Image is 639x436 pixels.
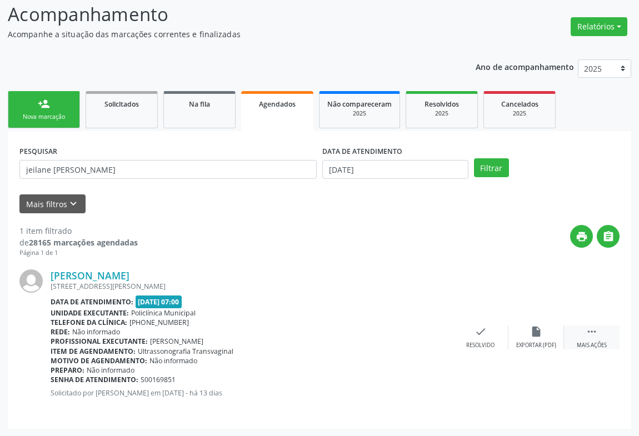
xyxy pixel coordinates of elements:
[19,269,43,293] img: img
[19,237,138,248] div: de
[8,1,444,28] p: Acompanhamento
[327,99,392,109] span: Não compareceram
[259,99,296,109] span: Agendados
[51,356,147,365] b: Motivo de agendamento:
[67,198,79,210] i: keyboard_arrow_down
[597,225,620,248] button: 
[577,342,607,349] div: Mais ações
[87,365,134,375] span: Não informado
[131,308,196,318] span: Policlínica Municipal
[516,342,556,349] div: Exportar (PDF)
[476,59,574,73] p: Ano de acompanhamento
[51,347,136,356] b: Item de agendamento:
[150,337,203,346] span: [PERSON_NAME]
[322,143,402,160] label: DATA DE ATENDIMENTO
[141,375,176,384] span: S00169851
[19,160,317,179] input: Nome, CNS
[425,99,459,109] span: Resolvidos
[51,327,70,337] b: Rede:
[501,99,538,109] span: Cancelados
[19,248,138,258] div: Página 1 de 1
[51,337,148,346] b: Profissional executante:
[51,308,129,318] b: Unidade executante:
[19,194,86,214] button: Mais filtroskeyboard_arrow_down
[189,99,210,109] span: Na fila
[571,17,627,36] button: Relatórios
[72,327,120,337] span: Não informado
[16,113,72,121] div: Nova marcação
[51,318,127,327] b: Telefone da clínica:
[136,295,182,308] span: [DATE] 07:00
[138,347,233,356] span: Ultrassonografia Transvaginal
[149,356,197,365] span: Não informado
[8,28,444,40] p: Acompanhe a situação das marcações correntes e finalizadas
[530,325,542,338] i: insert_drive_file
[19,225,138,237] div: 1 item filtrado
[327,109,392,118] div: 2025
[51,282,453,291] div: [STREET_ADDRESS][PERSON_NAME]
[475,325,487,338] i: check
[414,109,470,118] div: 2025
[29,237,138,248] strong: 28165 marcações agendadas
[322,160,468,179] input: Selecione um intervalo
[602,230,615,243] i: 
[570,225,593,248] button: print
[576,230,588,243] i: print
[38,98,50,110] div: person_add
[466,342,495,349] div: Resolvido
[51,297,133,307] b: Data de atendimento:
[51,388,453,398] p: Solicitado por [PERSON_NAME] em [DATE] - há 13 dias
[586,325,598,338] i: 
[104,99,139,109] span: Solicitados
[474,158,509,177] button: Filtrar
[129,318,189,327] span: [PHONE_NUMBER]
[51,269,129,282] a: [PERSON_NAME]
[19,143,57,160] label: PESQUISAR
[51,365,84,375] b: Preparo:
[492,109,547,118] div: 2025
[51,375,138,384] b: Senha de atendimento:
